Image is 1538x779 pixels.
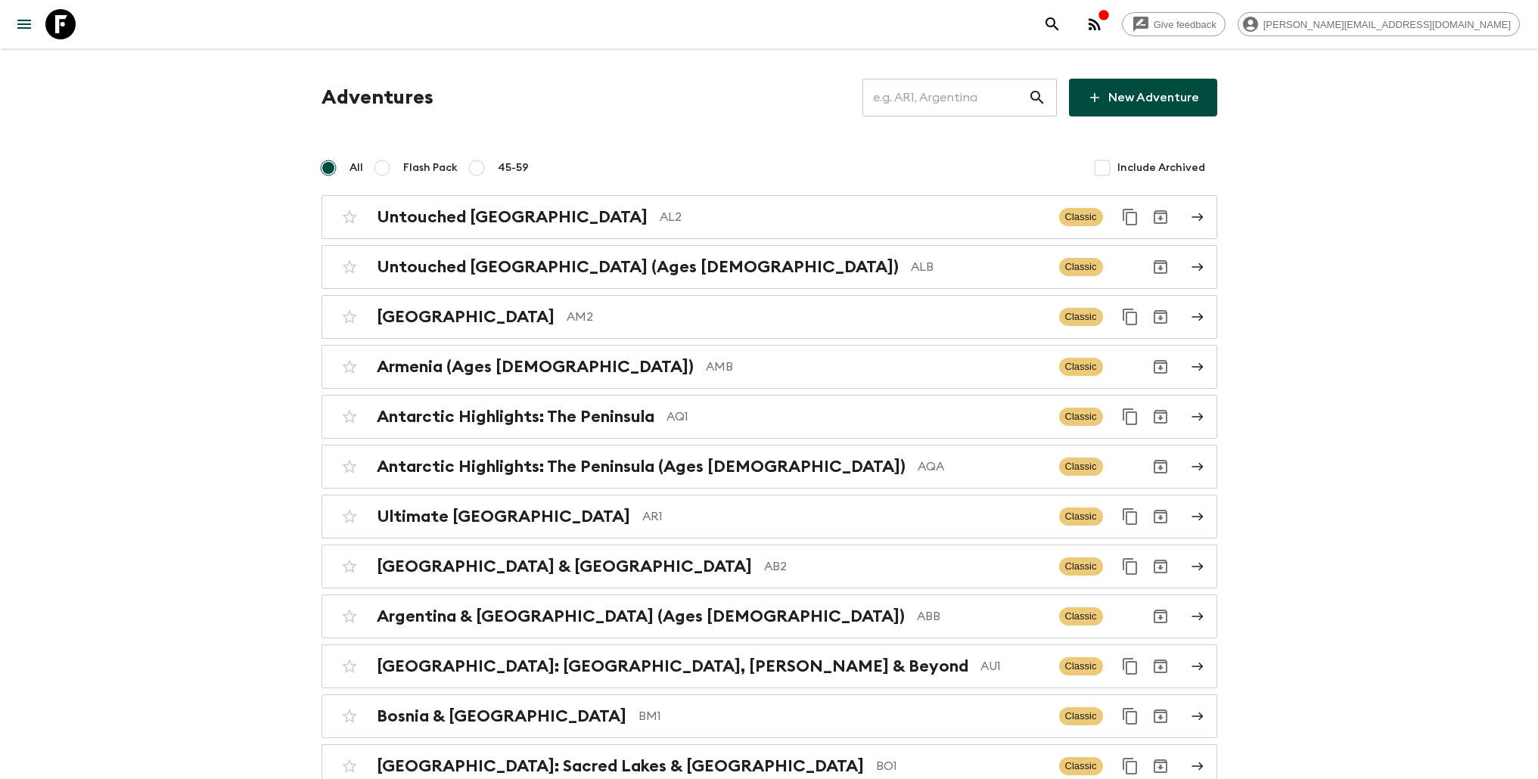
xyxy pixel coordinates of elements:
[1059,707,1103,725] span: Classic
[322,195,1217,239] a: Untouched [GEOGRAPHIC_DATA]AL2ClassicDuplicate for 45-59Archive
[917,607,1047,625] p: ABB
[322,545,1217,588] a: [GEOGRAPHIC_DATA] & [GEOGRAPHIC_DATA]AB2ClassicDuplicate for 45-59Archive
[322,345,1217,389] a: Armenia (Ages [DEMOGRAPHIC_DATA])AMBClassicArchive
[1145,352,1176,382] button: Archive
[1059,757,1103,775] span: Classic
[1059,308,1103,326] span: Classic
[1115,302,1145,332] button: Duplicate for 45-59
[1059,358,1103,376] span: Classic
[764,557,1047,576] p: AB2
[862,76,1028,119] input: e.g. AR1, Argentina
[1115,501,1145,532] button: Duplicate for 45-59
[660,208,1047,226] p: AL2
[567,308,1047,326] p: AM2
[1059,408,1103,426] span: Classic
[1059,507,1103,526] span: Classic
[377,756,864,776] h2: [GEOGRAPHIC_DATA]: Sacred Lakes & [GEOGRAPHIC_DATA]
[1145,252,1176,282] button: Archive
[1059,458,1103,476] span: Classic
[1037,9,1067,39] button: search adventures
[642,507,1047,526] p: AR1
[1117,160,1205,175] span: Include Archived
[1145,551,1176,582] button: Archive
[1115,701,1145,731] button: Duplicate for 45-59
[980,657,1047,675] p: AU1
[1145,601,1176,632] button: Archive
[9,9,39,39] button: menu
[1115,651,1145,681] button: Duplicate for 45-59
[1059,557,1103,576] span: Classic
[1145,651,1176,681] button: Archive
[377,706,626,726] h2: Bosnia & [GEOGRAPHIC_DATA]
[377,507,630,526] h2: Ultimate [GEOGRAPHIC_DATA]
[1069,79,1217,116] a: New Adventure
[322,495,1217,538] a: Ultimate [GEOGRAPHIC_DATA]AR1ClassicDuplicate for 45-59Archive
[1059,208,1103,226] span: Classic
[911,258,1047,276] p: ALB
[1145,202,1176,232] button: Archive
[1145,402,1176,432] button: Archive
[377,457,906,476] h2: Antarctic Highlights: The Peninsula (Ages [DEMOGRAPHIC_DATA])
[1145,501,1176,532] button: Archive
[377,307,555,327] h2: [GEOGRAPHIC_DATA]
[1255,19,1519,30] span: [PERSON_NAME][EMAIL_ADDRESS][DOMAIN_NAME]
[706,358,1047,376] p: AMB
[322,395,1217,439] a: Antarctic Highlights: The PeninsulaAQ1ClassicDuplicate for 45-59Archive
[1059,607,1103,625] span: Classic
[1059,258,1103,276] span: Classic
[322,644,1217,688] a: [GEOGRAPHIC_DATA]: [GEOGRAPHIC_DATA], [PERSON_NAME] & BeyondAU1ClassicDuplicate for 45-59Archive
[1059,657,1103,675] span: Classic
[377,207,648,227] h2: Untouched [GEOGRAPHIC_DATA]
[350,160,363,175] span: All
[377,257,899,277] h2: Untouched [GEOGRAPHIC_DATA] (Ages [DEMOGRAPHIC_DATA])
[1145,452,1176,482] button: Archive
[1145,302,1176,332] button: Archive
[322,295,1217,339] a: [GEOGRAPHIC_DATA]AM2ClassicDuplicate for 45-59Archive
[322,245,1217,289] a: Untouched [GEOGRAPHIC_DATA] (Ages [DEMOGRAPHIC_DATA])ALBClassicArchive
[1145,701,1176,731] button: Archive
[322,445,1217,489] a: Antarctic Highlights: The Peninsula (Ages [DEMOGRAPHIC_DATA])AQAClassicArchive
[1115,402,1145,432] button: Duplicate for 45-59
[377,407,654,427] h2: Antarctic Highlights: The Peninsula
[377,357,694,377] h2: Armenia (Ages [DEMOGRAPHIC_DATA])
[322,594,1217,638] a: Argentina & [GEOGRAPHIC_DATA] (Ages [DEMOGRAPHIC_DATA])ABBClassicArchive
[403,160,458,175] span: Flash Pack
[639,707,1047,725] p: BM1
[1238,12,1520,36] div: [PERSON_NAME][EMAIL_ADDRESS][DOMAIN_NAME]
[1115,202,1145,232] button: Duplicate for 45-59
[1122,12,1226,36] a: Give feedback
[377,557,752,576] h2: [GEOGRAPHIC_DATA] & [GEOGRAPHIC_DATA]
[377,656,968,676] h2: [GEOGRAPHIC_DATA]: [GEOGRAPHIC_DATA], [PERSON_NAME] & Beyond
[1115,551,1145,582] button: Duplicate for 45-59
[322,694,1217,738] a: Bosnia & [GEOGRAPHIC_DATA]BM1ClassicDuplicate for 45-59Archive
[322,82,433,113] h1: Adventures
[876,757,1047,775] p: BO1
[918,458,1047,476] p: AQA
[377,607,905,626] h2: Argentina & [GEOGRAPHIC_DATA] (Ages [DEMOGRAPHIC_DATA])
[498,160,529,175] span: 45-59
[666,408,1047,426] p: AQ1
[1145,19,1225,30] span: Give feedback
